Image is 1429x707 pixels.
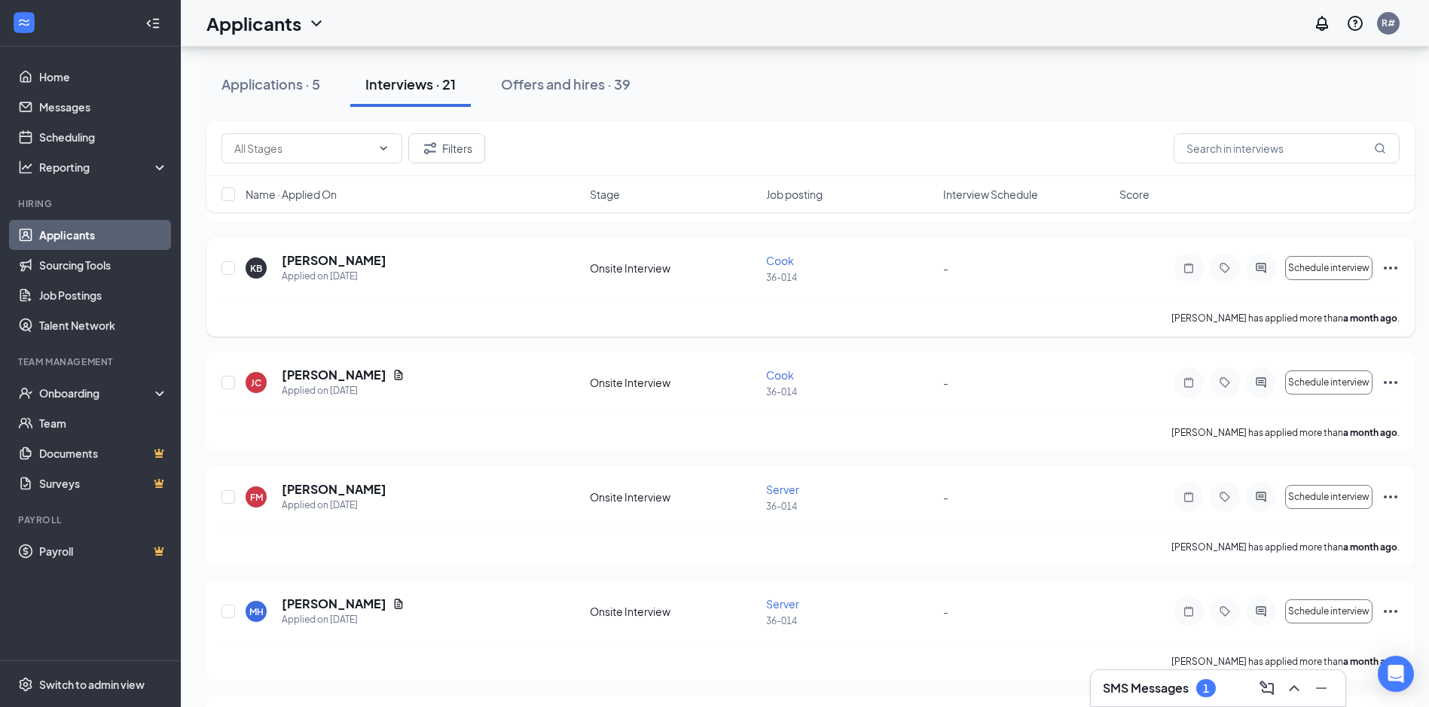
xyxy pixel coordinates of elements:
span: Cook [766,368,794,382]
svg: MagnifyingGlass [1374,142,1386,154]
h5: [PERSON_NAME] [282,481,386,498]
button: Minimize [1309,676,1333,700]
b: a month ago [1343,427,1397,438]
a: Applicants [39,220,168,250]
div: Payroll [18,513,165,526]
svg: Tag [1216,605,1234,617]
div: Open Intercom Messenger [1378,656,1414,692]
p: 36-014 [766,385,933,398]
p: 36-014 [766,614,933,627]
a: Sourcing Tools [39,250,168,280]
span: Cook [766,254,794,267]
p: [PERSON_NAME] has applied more than . [1171,541,1400,553]
svg: Note [1180,491,1198,503]
svg: Ellipses [1382,259,1400,277]
button: Schedule interview [1285,599,1373,623]
div: Hiring [18,197,165,210]
div: Switch to admin view [39,677,145,692]
h5: [PERSON_NAME] [282,596,386,612]
div: JC [251,376,261,389]
b: a month ago [1343,656,1397,667]
span: Job posting [766,187,823,202]
h5: [PERSON_NAME] [282,252,386,269]
svg: Ellipses [1382,602,1400,620]
span: Stage [590,187,620,202]
input: All Stages [234,140,371,157]
span: Schedule interview [1288,377,1369,388]
div: Applied on [DATE] [282,269,386,284]
svg: Note [1180,376,1198,389]
h3: SMS Messages [1103,680,1189,696]
p: [PERSON_NAME] has applied more than . [1171,312,1400,325]
div: Interviews · 21 [365,75,456,93]
svg: Collapse [145,16,160,31]
p: 36-014 [766,271,933,284]
svg: ComposeMessage [1258,679,1276,697]
svg: ActiveChat [1252,491,1270,503]
span: Score [1119,187,1150,202]
svg: Ellipses [1382,373,1400,392]
span: Schedule interview [1288,606,1369,617]
svg: Tag [1216,262,1234,274]
b: a month ago [1343,541,1397,553]
svg: Note [1180,605,1198,617]
svg: Note [1180,262,1198,274]
svg: Notifications [1313,14,1331,32]
div: Team Management [18,355,165,368]
span: Schedule interview [1288,492,1369,502]
div: Applied on [DATE] [282,498,386,513]
svg: Ellipses [1382,488,1400,506]
div: Offers and hires · 39 [501,75,631,93]
svg: Document [392,369,405,381]
div: FM [250,491,263,504]
a: Team [39,408,168,438]
button: Schedule interview [1285,256,1373,280]
span: - [943,605,948,618]
svg: ChevronDown [377,142,389,154]
span: Schedule interview [1288,263,1369,273]
svg: Minimize [1312,679,1330,697]
div: Onboarding [39,385,155,401]
div: Onsite Interview [590,261,757,276]
a: Home [39,62,168,92]
h5: [PERSON_NAME] [282,367,386,383]
a: PayrollCrown [39,536,168,566]
h1: Applicants [206,11,301,36]
input: Search in interviews [1174,133,1400,163]
a: DocumentsCrown [39,438,168,468]
span: Interview Schedule [943,187,1038,202]
span: - [943,261,948,275]
button: Schedule interview [1285,370,1373,395]
div: Applied on [DATE] [282,612,405,627]
button: Schedule interview [1285,485,1373,509]
svg: UserCheck [18,385,33,401]
p: [PERSON_NAME] has applied more than . [1171,655,1400,668]
svg: ChevronUp [1285,679,1303,697]
svg: ActiveChat [1252,262,1270,274]
a: SurveysCrown [39,468,168,498]
b: a month ago [1343,312,1397,324]
svg: Document [392,598,405,610]
a: Talent Network [39,310,168,340]
p: 36-014 [766,500,933,513]
div: Reporting [39,160,169,175]
button: ComposeMessage [1255,676,1279,700]
a: Scheduling [39,122,168,152]
svg: WorkstreamLogo [17,15,32,30]
span: Server [766,483,799,496]
span: - [943,490,948,504]
button: ChevronUp [1282,676,1306,700]
a: Messages [39,92,168,122]
span: Server [766,597,799,611]
div: R# [1382,17,1395,29]
svg: Tag [1216,376,1234,389]
span: Name · Applied On [246,187,337,202]
div: Onsite Interview [590,604,757,619]
div: KB [250,262,262,275]
svg: Tag [1216,491,1234,503]
button: Filter Filters [408,133,485,163]
svg: Filter [421,139,439,157]
div: Applied on [DATE] [282,383,405,398]
svg: ActiveChat [1252,376,1270,389]
svg: Analysis [18,160,33,175]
